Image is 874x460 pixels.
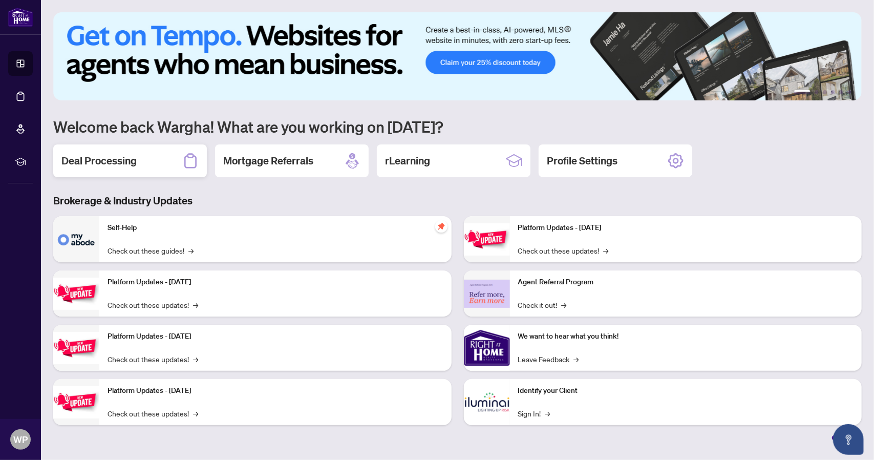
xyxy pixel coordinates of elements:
[518,222,854,234] p: Platform Updates - [DATE]
[831,90,835,94] button: 4
[385,154,430,168] h2: rLearning
[464,325,510,371] img: We want to hear what you think!
[108,245,194,256] a: Check out these guides!→
[815,90,819,94] button: 2
[518,385,854,396] p: Identify your Client
[108,408,198,419] a: Check out these updates!→
[464,223,510,256] img: Platform Updates - June 23, 2025
[108,331,443,342] p: Platform Updates - [DATE]
[193,353,198,365] span: →
[61,154,137,168] h2: Deal Processing
[464,379,510,425] img: Identify your Client
[53,386,99,419] img: Platform Updates - July 8, 2025
[574,353,579,365] span: →
[108,222,443,234] p: Self-Help
[562,299,567,310] span: →
[223,154,313,168] h2: Mortgage Referrals
[53,216,99,262] img: Self-Help
[53,332,99,364] img: Platform Updates - July 21, 2025
[464,280,510,308] img: Agent Referral Program
[518,408,550,419] a: Sign In!→
[794,90,811,94] button: 1
[53,12,862,100] img: Slide 0
[188,245,194,256] span: →
[518,277,854,288] p: Agent Referral Program
[518,331,854,342] p: We want to hear what you think!
[833,424,864,455] button: Open asap
[547,154,617,168] h2: Profile Settings
[839,90,843,94] button: 5
[13,432,28,447] span: WP
[108,385,443,396] p: Platform Updates - [DATE]
[518,299,567,310] a: Check it out!→
[193,299,198,310] span: →
[53,117,862,136] h1: Welcome back Wargha! What are you working on [DATE]?
[8,8,33,27] img: logo
[545,408,550,419] span: →
[193,408,198,419] span: →
[604,245,609,256] span: →
[518,245,609,256] a: Check out these updates!→
[53,278,99,310] img: Platform Updates - September 16, 2025
[108,277,443,288] p: Platform Updates - [DATE]
[823,90,827,94] button: 3
[847,90,851,94] button: 6
[53,194,862,208] h3: Brokerage & Industry Updates
[435,220,447,233] span: pushpin
[518,353,579,365] a: Leave Feedback→
[108,299,198,310] a: Check out these updates!→
[108,353,198,365] a: Check out these updates!→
